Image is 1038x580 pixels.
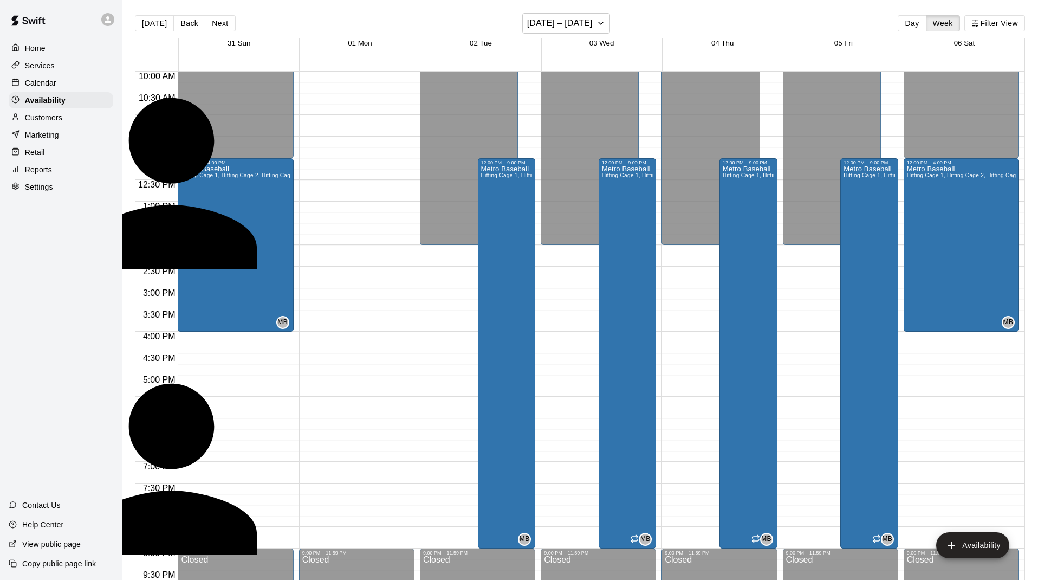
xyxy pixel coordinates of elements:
[751,534,760,545] span: Recurring availability
[898,15,926,31] button: Day
[22,500,61,511] p: Contact Us
[1002,316,1015,329] div: Metro Baseball
[1003,317,1014,328] span: MB
[907,550,1016,556] div: 9:00 PM – 11:59 PM
[25,164,52,175] p: Reports
[228,39,250,47] span: 31 Sun
[478,158,536,549] div: 12:00 PM – 9:00 PM: Available
[481,172,1003,178] span: Hitting Cage 1, Hitting Cage 2, Hitting Cage 3, Hitting Cage 4, Hitting Cage 5, Hitting Cage 6, H...
[599,158,657,549] div: 12:00 PM – 9:00 PM: Available
[527,16,593,31] h6: [DATE] – [DATE]
[589,39,614,47] span: 03 Wed
[904,158,1019,332] div: 12:00 PM – 4:00 PM: Available
[348,39,372,47] span: 01 Mon
[630,534,639,545] span: Recurring availability
[25,182,53,192] p: Settings
[25,95,66,106] p: Availability
[25,60,55,71] p: Services
[22,519,63,530] p: Help Center
[872,534,881,545] span: Recurring availability
[481,160,533,165] div: 12:00 PM – 9:00 PM
[43,323,385,332] p: [PERSON_NAME]
[964,15,1025,31] button: Filter View
[936,532,1009,558] button: add
[173,15,205,31] button: Back
[25,147,45,158] p: Retail
[640,534,651,545] span: MB
[954,39,975,47] span: 06 Sat
[423,550,532,556] div: 9:00 PM – 11:59 PM
[844,160,895,165] div: 12:00 PM – 9:00 PM
[639,533,652,546] div: Metro Baseball
[840,158,898,549] div: 12:00 PM – 9:00 PM: Available
[881,533,894,546] div: Metro Baseball
[786,550,895,556] div: 9:00 PM – 11:59 PM
[22,539,81,550] p: View public page
[926,15,960,31] button: Week
[761,534,771,545] span: MB
[25,78,56,88] p: Calendar
[544,550,653,556] div: 9:00 PM – 11:59 PM
[711,39,734,47] span: 04 Thu
[25,112,62,123] p: Customers
[723,160,774,165] div: 12:00 PM – 9:00 PM
[882,534,892,545] span: MB
[470,39,492,47] span: 02 Tue
[665,550,774,556] div: 9:00 PM – 11:59 PM
[25,130,59,140] p: Marketing
[520,534,530,545] span: MB
[760,533,773,546] div: Metro Baseball
[518,533,531,546] div: Metro Baseball
[25,43,46,54] p: Home
[205,15,235,31] button: Next
[602,160,653,165] div: 12:00 PM – 9:00 PM
[834,39,853,47] span: 05 Fri
[135,15,174,31] button: [DATE]
[719,158,777,549] div: 12:00 PM – 9:00 PM: Available
[907,160,1016,165] div: 12:00 PM – 4:00 PM
[22,558,96,569] p: Copy public page link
